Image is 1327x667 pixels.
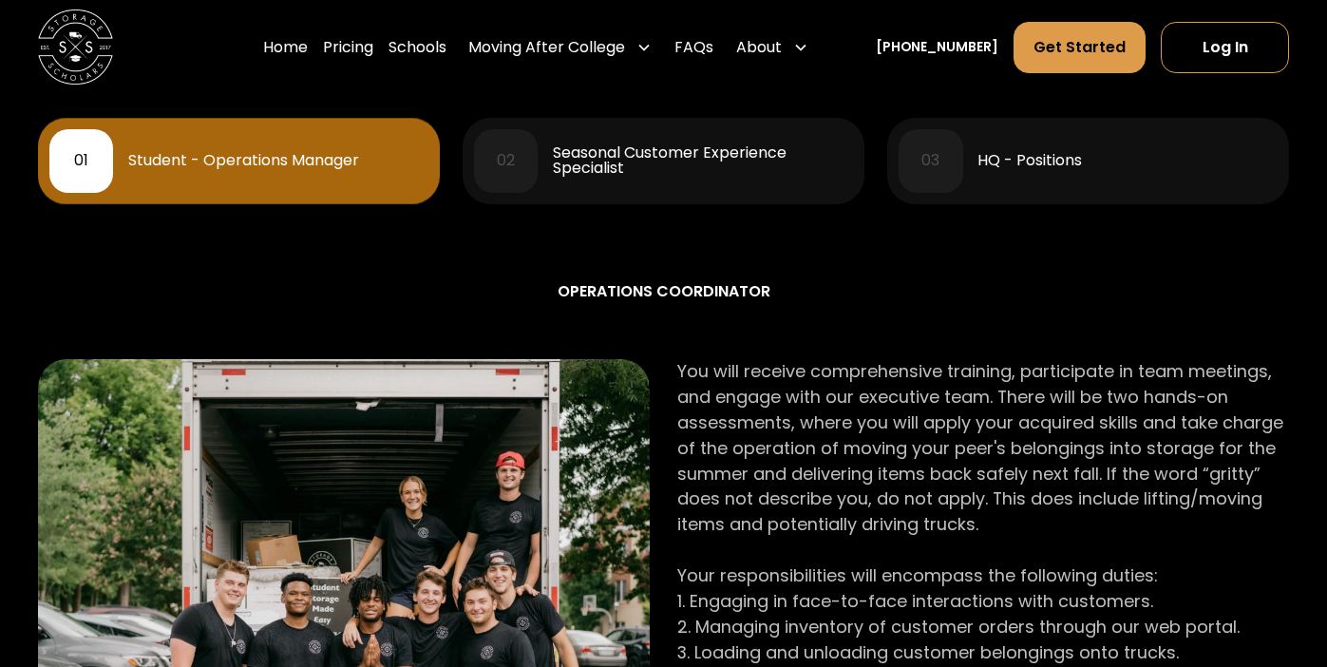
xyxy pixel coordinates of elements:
a: Get Started [1014,22,1146,73]
div: Moving After College [462,21,660,74]
div: Moving After College [468,36,625,59]
div: 03 [921,153,939,168]
a: [PHONE_NUMBER] [876,37,998,57]
img: Storage Scholars main logo [38,10,114,86]
div: Operations Coordinator [38,280,1289,303]
div: Student - Operations Manager [128,153,359,168]
div: About [729,21,816,74]
a: Log In [1161,22,1289,73]
a: Pricing [323,21,373,74]
div: Seasonal Customer Experience Specialist [553,145,853,176]
div: About [736,36,782,59]
a: Home [263,21,308,74]
div: 02 [497,153,515,168]
div: HQ - Positions [977,153,1082,168]
a: Schools [389,21,446,74]
div: 01 [74,153,88,168]
a: FAQs [674,21,713,74]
